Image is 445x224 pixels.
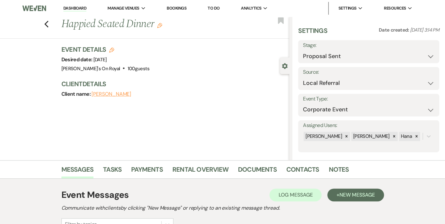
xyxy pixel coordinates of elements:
[238,164,277,178] a: Documents
[157,22,162,28] button: Edit
[327,189,384,201] button: +New Message
[329,164,349,178] a: Notes
[379,27,410,33] span: Date created:
[131,164,163,178] a: Payments
[278,191,313,198] span: Log Message
[63,5,86,11] a: Dashboard
[241,5,261,11] span: Analytics
[303,94,434,104] label: Event Type:
[351,132,391,141] div: [PERSON_NAME]
[304,132,343,141] div: [PERSON_NAME]
[103,164,122,178] a: Tasks
[61,91,92,97] span: Client name:
[61,204,384,212] h2: Communicate with clients by clicking "New Message" or replying to an existing message thread.
[61,65,120,72] span: [PERSON_NAME]'s On Royal
[172,164,228,178] a: Rental Overview
[410,27,439,33] span: [DATE] 3:14 PM
[298,26,327,40] h3: Settings
[384,5,406,11] span: Resources
[208,5,219,11] a: To Do
[269,189,322,201] button: Log Message
[167,5,187,11] a: Bookings
[399,132,413,141] div: Hana
[303,68,434,77] label: Source:
[61,188,129,202] h1: Event Messages
[61,56,93,63] span: Desired date:
[286,164,319,178] a: Contacts
[22,2,46,15] img: Weven Logo
[338,5,356,11] span: Settings
[61,45,149,54] h3: Event Details
[282,63,288,69] button: Close lead details
[339,191,375,198] span: New Message
[61,17,241,32] h1: Happied Seated Dinner
[61,164,94,178] a: Messages
[61,79,283,88] h3: Client Details
[303,41,434,50] label: Stage:
[303,121,434,130] label: Assigned Users:
[107,5,139,11] span: Manage Venues
[128,65,149,72] span: 100 guests
[91,92,131,97] button: [PERSON_NAME]
[93,56,107,63] span: [DATE]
